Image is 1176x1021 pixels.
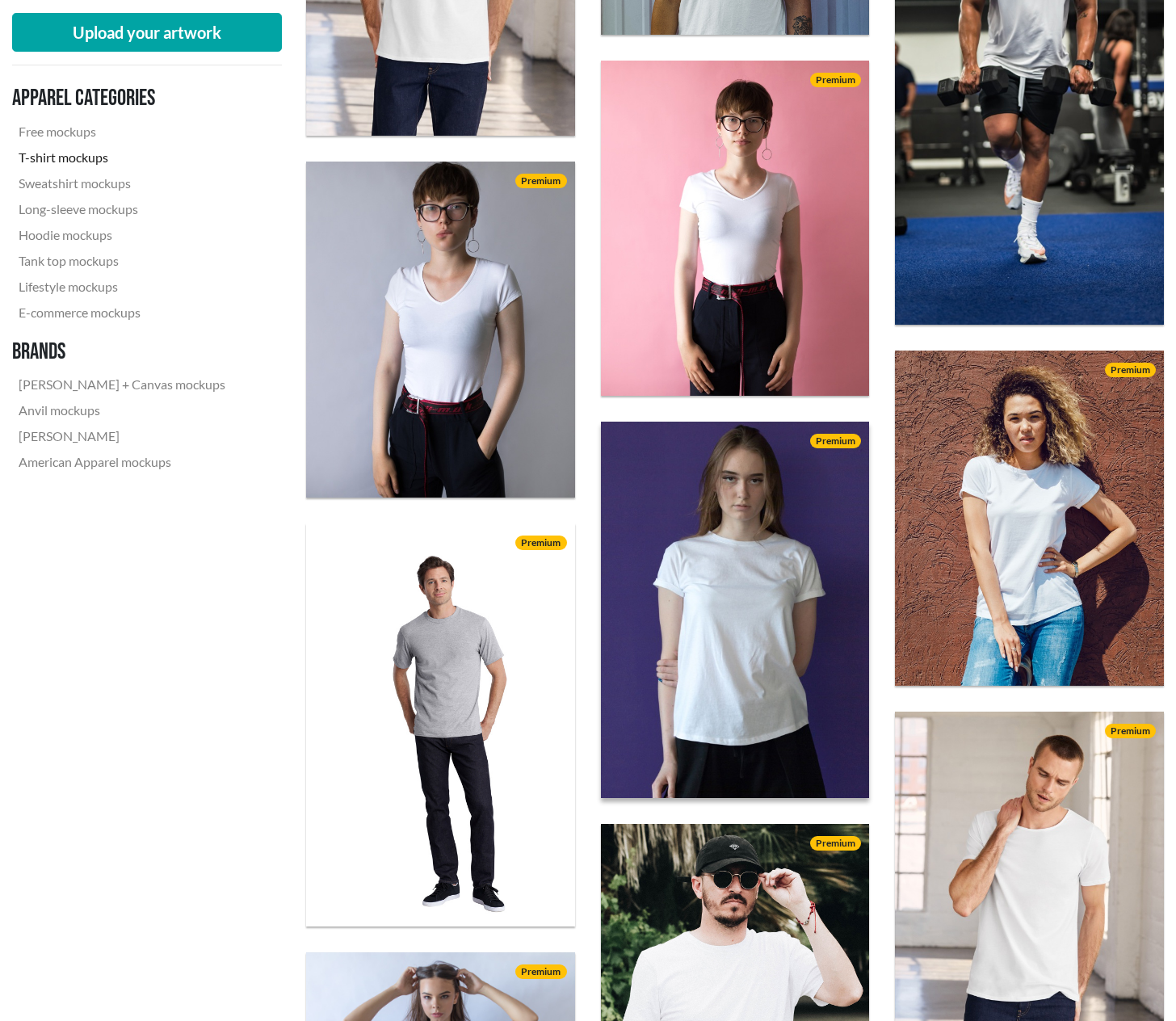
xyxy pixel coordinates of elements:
[12,13,282,52] button: Upload your artwork
[12,85,232,112] h3: Apparel categories
[810,73,861,87] span: Premium
[12,274,232,300] a: Lifestyle mockups
[306,523,575,926] img: brown haired male model wearing a light gray Gildan 4100 crew neck T-shirt
[12,119,232,145] a: Free mockups
[12,196,232,222] a: Long-sleeve mockups
[1105,363,1156,377] span: Premium
[587,403,883,817] img: ginger woman wearing a white crew neck T-shirt in front of a purple backdrop
[601,422,870,798] a: ginger woman wearing a white crew neck T-shirt in front of a purple backdrop
[12,338,232,366] h3: Brands
[12,248,232,274] a: Tank top mockups
[12,145,232,170] a: T-shirt mockups
[12,300,232,326] a: E-commerce mockups
[515,964,566,979] span: Premium
[12,397,232,423] a: Anvil mockups
[515,536,566,550] span: Premium
[12,372,232,397] a: [PERSON_NAME] + Canvas mockups
[12,222,232,248] a: Hoodie mockups
[515,174,566,188] span: Premium
[12,449,232,475] a: American Apparel mockups
[306,162,575,498] img: short haired brunette woman with spectacles wearing a white wide v neck T-shirt
[12,170,232,196] a: Sweatshirt mockups
[895,351,1164,687] img: exotic woman with curly hair wearing a white crew neck T-shirt in front of a brown wall
[810,836,861,851] span: Premium
[810,434,861,448] span: Premium
[12,423,232,449] a: [PERSON_NAME]
[1105,724,1156,738] span: Premium
[601,61,870,397] img: brunette woman with specs wearing a white wide v neck T-shirt in front of a pink backdrop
